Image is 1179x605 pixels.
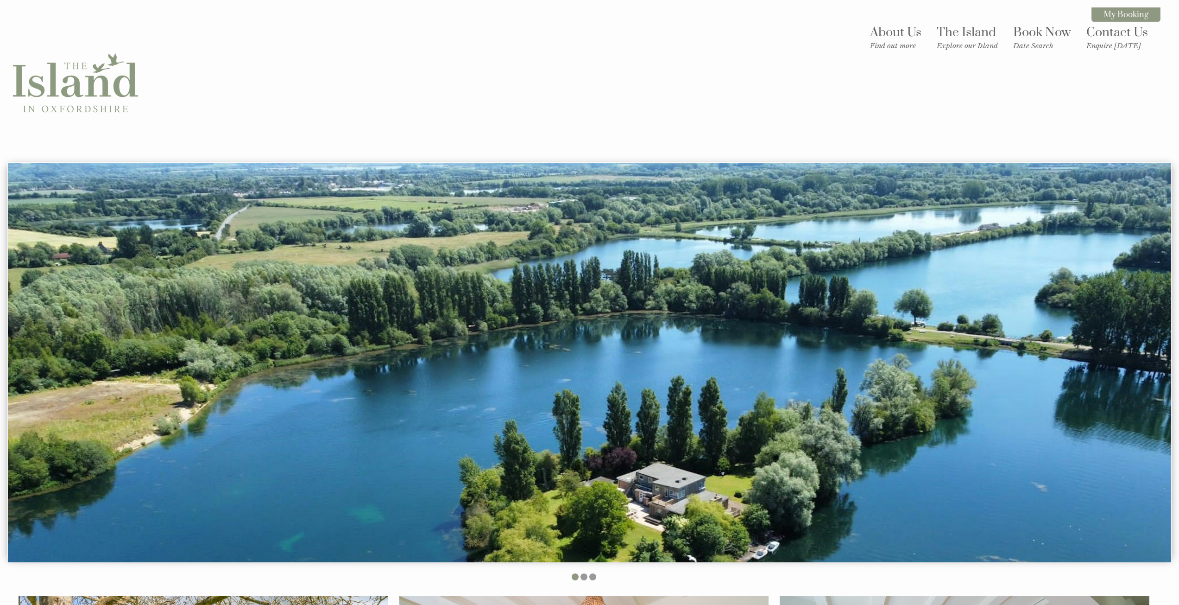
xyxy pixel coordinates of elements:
small: Find out more [870,41,921,50]
small: Date Search [1013,41,1071,50]
a: About UsFind out more [870,25,921,50]
small: Enquire [DATE] [1086,41,1148,50]
a: The IslandExplore our Island [937,25,998,50]
a: Book NowDate Search [1013,25,1071,50]
small: Explore our Island [937,41,998,50]
img: The Island in Oxfordshire [13,21,138,146]
a: My Booking [1091,7,1160,22]
a: Contact UsEnquire [DATE] [1086,25,1148,50]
